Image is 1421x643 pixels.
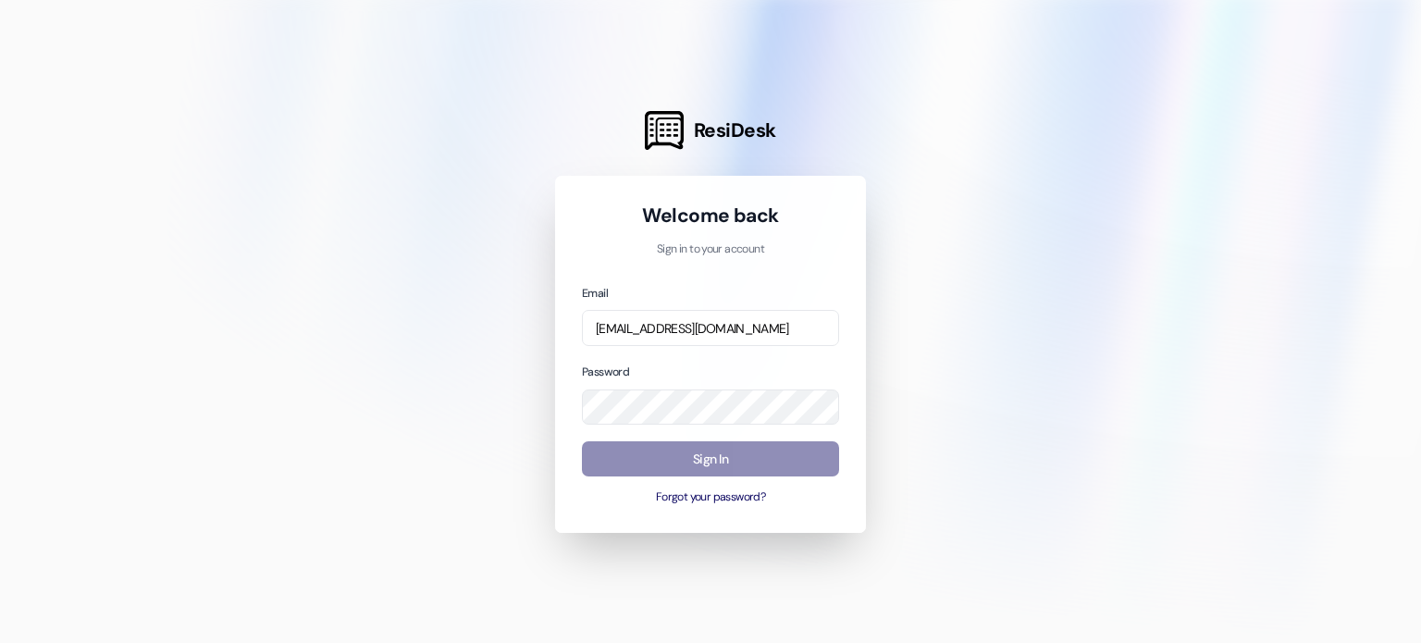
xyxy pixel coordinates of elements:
[582,203,839,229] h1: Welcome back
[582,365,629,379] label: Password
[582,286,608,301] label: Email
[582,241,839,258] p: Sign in to your account
[645,111,684,150] img: ResiDesk Logo
[582,441,839,477] button: Sign In
[694,117,776,143] span: ResiDesk
[582,310,839,346] input: name@example.com
[582,489,839,506] button: Forgot your password?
